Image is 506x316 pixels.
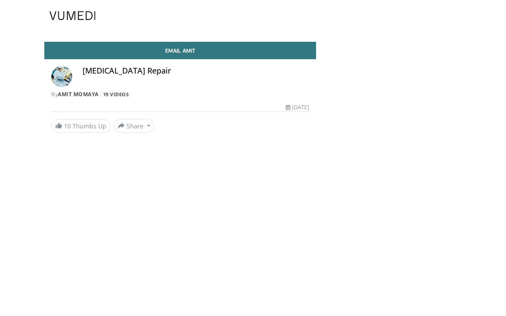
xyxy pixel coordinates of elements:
div: [DATE] [286,104,309,111]
a: 10 Thumbs Up [51,119,110,133]
a: Amit Momaya [58,91,99,98]
button: Share [114,119,154,133]
div: By [51,91,309,98]
h4: [MEDICAL_DATA] Repair [83,66,309,76]
span: 10 [64,122,71,130]
a: Email Amit [44,42,316,59]
a: 19 Videos [100,91,132,98]
img: VuMedi Logo [50,11,96,20]
img: Avatar [51,66,72,87]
